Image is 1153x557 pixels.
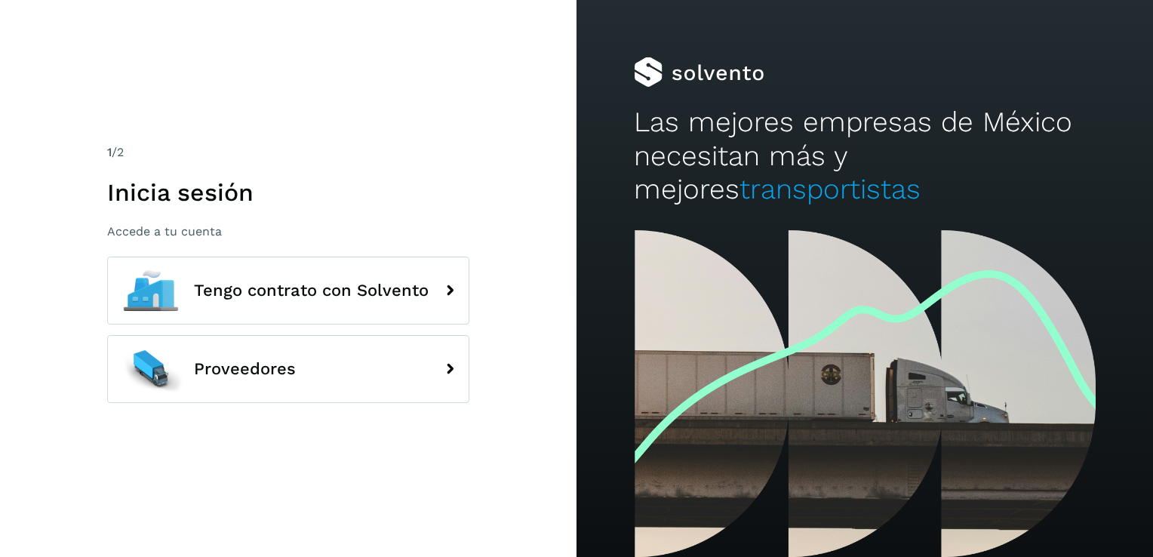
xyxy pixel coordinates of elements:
p: Accede a tu cuenta [107,224,469,238]
button: Tengo contrato con Solvento [107,257,469,325]
span: Proveedores [194,360,296,378]
span: Tengo contrato con Solvento [194,282,429,300]
h2: Las mejores empresas de México necesitan más y mejores [634,106,1095,206]
div: /2 [107,143,469,162]
button: Proveedores [107,335,469,403]
span: 1 [107,145,112,159]
h1: Inicia sesión [107,178,469,207]
span: transportistas [739,173,921,205]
